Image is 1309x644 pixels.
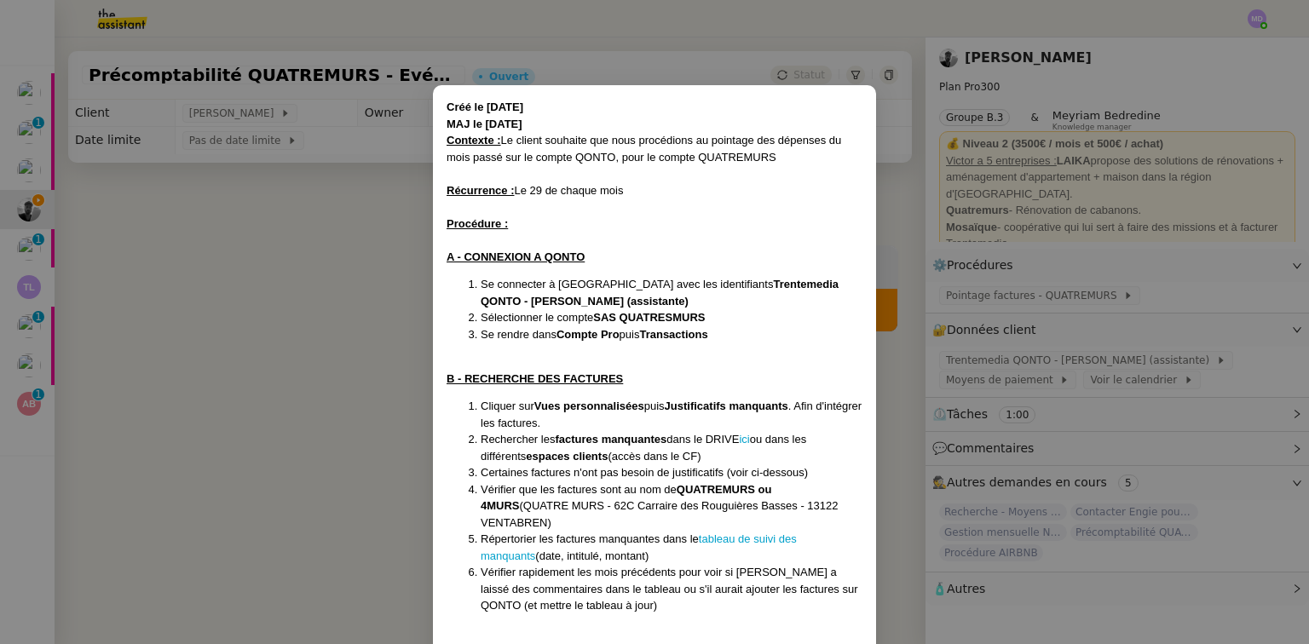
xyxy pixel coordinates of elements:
u: Récurrence : [447,184,514,197]
li: Se connecter à [GEOGRAPHIC_DATA] avec les identifiants [481,276,862,309]
strong: QUATREMURS ou 4MURS [481,483,772,513]
li: Sélectionner le compte [481,309,862,326]
strong: espaces clients [526,450,608,463]
a: ici [739,433,749,446]
div: Le client souhaite que nous procédions au pointage des dépenses du mois passé sur le compte QONTO... [447,132,862,165]
li: Vérifier rapidement les mois précédents pour voir si [PERSON_NAME] a laissé des commentaires dans... [481,564,862,614]
u: A - CONNEXION A QONTO [447,250,585,263]
li: Se rendre dans puis [481,326,862,343]
li: Répertorier les factures manquantes dans le (date, intitulé, montant) [481,531,862,564]
u: Procédure : [447,217,508,230]
li: Vérifier que les factures sont au nom de (QUATRE MURS - 62C Carraire des Rouguières Basses - 1312... [481,481,862,532]
a: tableau de suivi des manquants [481,532,797,562]
li: Cliquer sur puis . Afin d'intégrer les factures. [481,398,862,431]
div: Le 29 de chaque mois [447,182,862,199]
strong: factures manquantes [555,433,666,446]
strong: Compte Pro [556,328,620,341]
strong: Trentemedia QONTO - [PERSON_NAME] (assistante) [481,278,839,308]
strong: MAJ le [DATE] [447,118,522,130]
strong: Transactions [639,328,707,341]
strong: SAS QUATRESMURS [593,311,705,324]
u: Contexte : [447,134,501,147]
li: Rechercher les dans le DRIVE ou dans les différents (accès dans le CF) [481,431,862,464]
u: B - RECHERCHE DES FACTURES [447,372,623,385]
strong: Justificatifs manquants [665,400,788,412]
strong: Vues personnalisées [534,400,644,412]
strong: Créé le [DATE] [447,101,523,113]
li: Certaines factures n'ont pas besoin de justificatifs (voir ci-dessous) [481,464,862,481]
